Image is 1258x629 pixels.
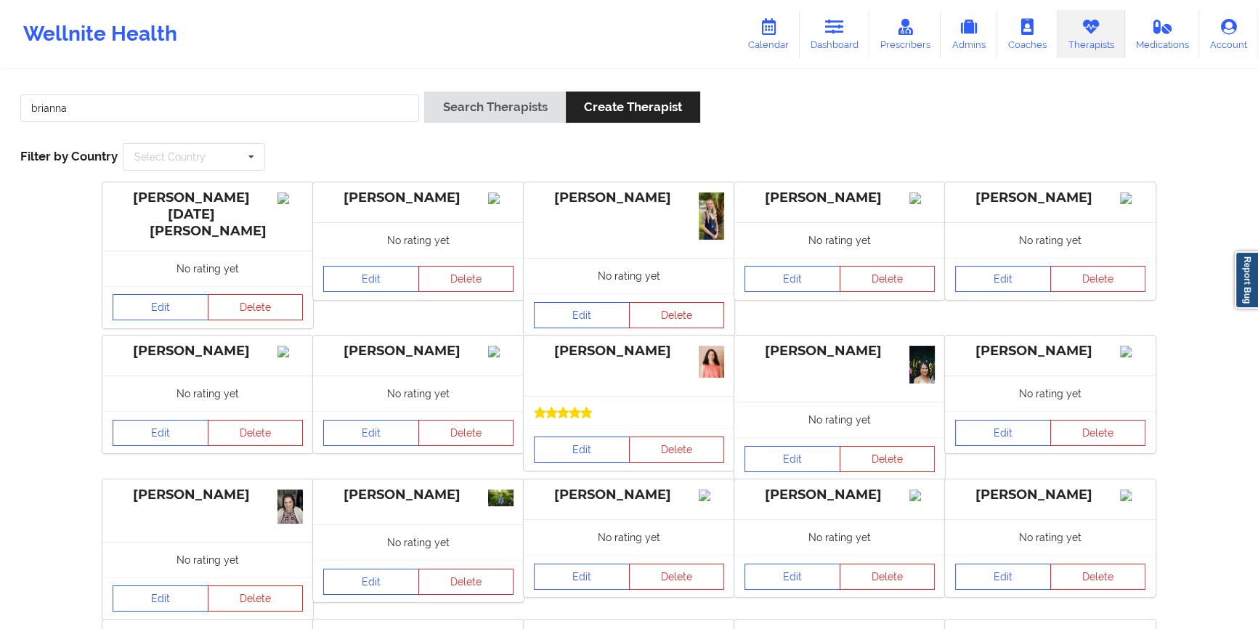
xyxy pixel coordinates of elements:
div: [PERSON_NAME] [113,487,303,503]
img: 4ca0f19d-7cfb-4d33-bf96-8aa0a05ebe4cimage000000.jpeg [277,490,303,524]
div: No rating yet [524,519,734,555]
a: Admins [941,10,997,58]
div: [PERSON_NAME] [744,190,935,206]
button: Delete [629,564,725,590]
img: d26363f5-d082-4b46-bf65-7590dfbb1f33_8d2a11d6-3d14-4018-9879-cffc9be95b3fUntitled+design+(4).png [699,346,724,378]
a: Therapists [1058,10,1125,58]
a: Medications [1125,10,1200,58]
img: Image%2Fplaceholer-image.png [909,490,935,501]
a: Edit [323,266,419,292]
div: No rating yet [945,376,1156,411]
img: Image%2Fplaceholer-image.png [488,192,514,204]
div: [PERSON_NAME] [323,487,514,503]
div: [PERSON_NAME] [955,343,1145,360]
a: Edit [323,420,419,446]
img: Image%2Fplaceholer-image.png [1120,192,1145,204]
a: Calendar [737,10,800,58]
button: Delete [629,437,725,463]
button: Delete [418,420,514,446]
button: Delete [840,266,936,292]
a: Edit [744,446,840,472]
a: Prescribers [869,10,941,58]
div: No rating yet [945,222,1156,258]
a: Account [1199,10,1258,58]
img: z1S1xgtenm8gJZ0YM3kMKRdV4YhyzMIiwz6gbcKnRX4.jpeg [488,490,514,506]
div: [PERSON_NAME] [534,487,724,503]
div: No rating yet [524,258,734,293]
a: Edit [955,266,1051,292]
div: [PERSON_NAME] [113,343,303,360]
div: [PERSON_NAME] [744,343,935,360]
div: No rating yet [102,251,313,286]
a: Edit [534,437,630,463]
button: Delete [1050,564,1146,590]
div: No rating yet [313,222,524,258]
div: [PERSON_NAME] [955,190,1145,206]
img: Image%2Fplaceholer-image.png [699,490,724,501]
button: Search Therapists [424,92,565,123]
div: [PERSON_NAME] [534,190,724,206]
div: [PERSON_NAME] [DATE][PERSON_NAME] [113,190,303,240]
div: [PERSON_NAME] [744,487,935,503]
img: Image%2Fplaceholer-image.png [1120,346,1145,357]
img: Image%2Fplaceholer-image.png [488,346,514,357]
div: No rating yet [102,542,313,577]
button: Delete [1050,420,1146,446]
div: No rating yet [102,376,313,411]
button: Delete [840,446,936,472]
div: No rating yet [945,519,1156,555]
img: b5543806-f58f-4acd-b6e1-be4879fd711a_Brianna_Doran_Professional_Photo.jpeg [699,192,724,240]
span: Filter by Country [20,149,118,163]
img: Image%2Fplaceholer-image.png [277,346,303,357]
a: Edit [744,564,840,590]
a: Edit [113,420,208,446]
a: Edit [113,294,208,320]
a: Edit [534,564,630,590]
div: No rating yet [734,402,945,437]
div: [PERSON_NAME] [955,487,1145,503]
button: Delete [208,420,304,446]
a: Report Bug [1235,251,1258,309]
img: 2DB70001-6C16-497B-823F-EA8F437AC576.jpeg [909,346,935,384]
button: Delete [840,564,936,590]
div: [PERSON_NAME] [323,190,514,206]
button: Create Therapist [566,92,700,123]
a: Edit [955,420,1051,446]
div: No rating yet [313,376,524,411]
div: [PERSON_NAME] [534,343,724,360]
button: Delete [1050,266,1146,292]
button: Delete [208,585,304,612]
img: Image%2Fplaceholer-image.png [277,192,303,204]
button: Delete [418,266,514,292]
input: Search Keywords [20,94,419,122]
div: No rating yet [734,222,945,258]
div: No rating yet [734,519,945,555]
div: Select Country [134,152,206,162]
img: Image%2Fplaceholer-image.png [1120,490,1145,501]
a: Edit [744,266,840,292]
img: Image%2Fplaceholer-image.png [909,192,935,204]
div: No rating yet [313,524,524,560]
button: Delete [418,569,514,595]
a: Dashboard [800,10,869,58]
a: Edit [955,564,1051,590]
a: Edit [534,302,630,328]
button: Delete [208,294,304,320]
button: Delete [629,302,725,328]
a: Edit [113,585,208,612]
div: [PERSON_NAME] [323,343,514,360]
a: Coaches [997,10,1058,58]
a: Edit [323,569,419,595]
